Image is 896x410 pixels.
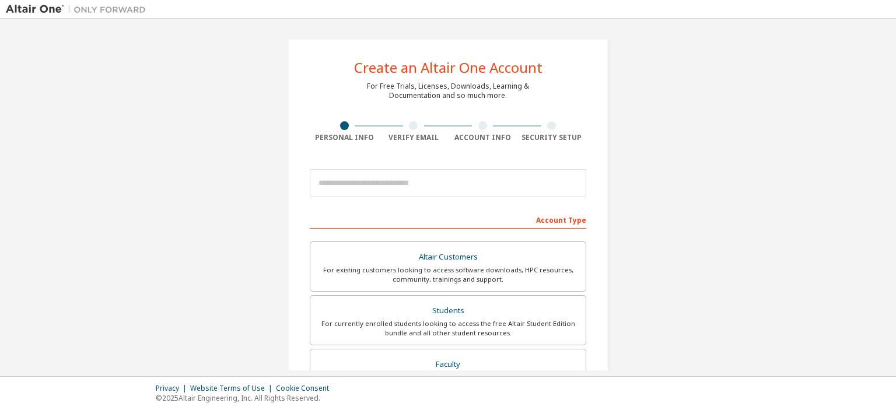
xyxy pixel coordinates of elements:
div: Cookie Consent [276,384,336,393]
div: Security Setup [517,133,587,142]
div: Students [317,303,579,319]
div: Create an Altair One Account [354,61,542,75]
div: Account Info [448,133,517,142]
div: Privacy [156,384,190,393]
div: For Free Trials, Licenses, Downloads, Learning & Documentation and so much more. [367,82,529,100]
div: Faculty [317,356,579,373]
div: Verify Email [379,133,449,142]
p: © 2025 Altair Engineering, Inc. All Rights Reserved. [156,393,336,403]
div: Website Terms of Use [190,384,276,393]
div: For existing customers looking to access software downloads, HPC resources, community, trainings ... [317,265,579,284]
img: Altair One [6,3,152,15]
div: Account Type [310,210,586,229]
div: For currently enrolled students looking to access the free Altair Student Edition bundle and all ... [317,319,579,338]
div: Altair Customers [317,249,579,265]
div: Personal Info [310,133,379,142]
